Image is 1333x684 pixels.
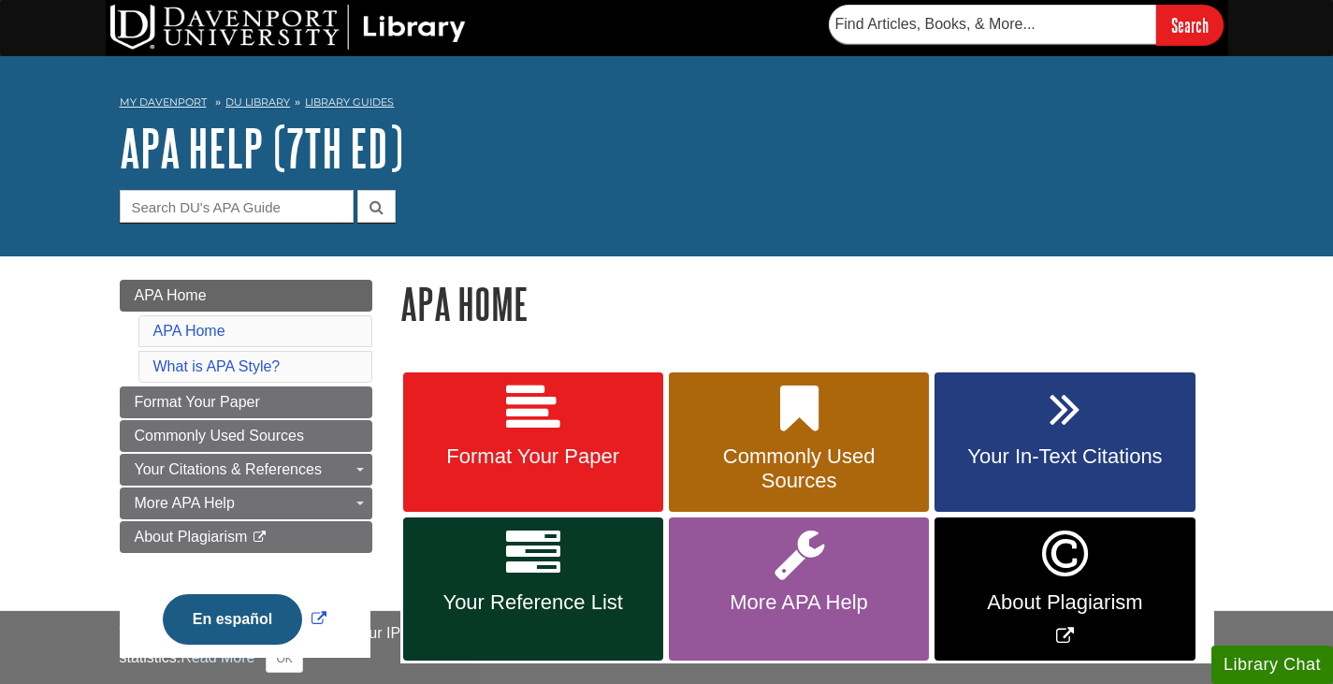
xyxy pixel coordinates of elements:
[120,119,403,177] a: APA Help (7th Ed)
[120,521,372,553] a: About Plagiarism
[417,444,649,469] span: Format Your Paper
[110,5,466,50] img: DU Library
[135,287,207,303] span: APA Home
[135,495,235,511] span: More APA Help
[935,372,1195,513] a: Your In-Text Citations
[683,444,915,493] span: Commonly Used Sources
[403,517,663,661] a: Your Reference List
[158,611,331,627] a: Link opens in new window
[829,5,1224,45] form: Searches DU Library's articles, books, and more
[120,190,354,223] input: Search DU's APA Guide
[120,386,372,418] a: Format Your Paper
[120,488,372,519] a: More APA Help
[669,372,929,513] a: Commonly Used Sources
[120,280,372,677] div: Guide Page Menu
[120,454,372,486] a: Your Citations & References
[683,590,915,615] span: More APA Help
[120,420,372,452] a: Commonly Used Sources
[669,517,929,661] a: More APA Help
[252,531,268,544] i: This link opens in a new window
[305,95,394,109] a: Library Guides
[400,280,1214,327] h1: APA Home
[120,90,1214,120] nav: breadcrumb
[1211,646,1333,684] button: Library Chat
[163,594,302,645] button: En español
[949,590,1181,615] span: About Plagiarism
[135,529,248,545] span: About Plagiarism
[829,5,1156,44] input: Find Articles, Books, & More...
[1156,5,1224,45] input: Search
[153,358,281,374] a: What is APA Style?
[225,95,290,109] a: DU Library
[135,394,260,410] span: Format Your Paper
[120,95,207,110] a: My Davenport
[935,517,1195,661] a: Link opens in new window
[135,428,304,444] span: Commonly Used Sources
[403,372,663,513] a: Format Your Paper
[153,323,225,339] a: APA Home
[120,280,372,312] a: APA Home
[135,461,322,477] span: Your Citations & References
[949,444,1181,469] span: Your In-Text Citations
[417,590,649,615] span: Your Reference List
